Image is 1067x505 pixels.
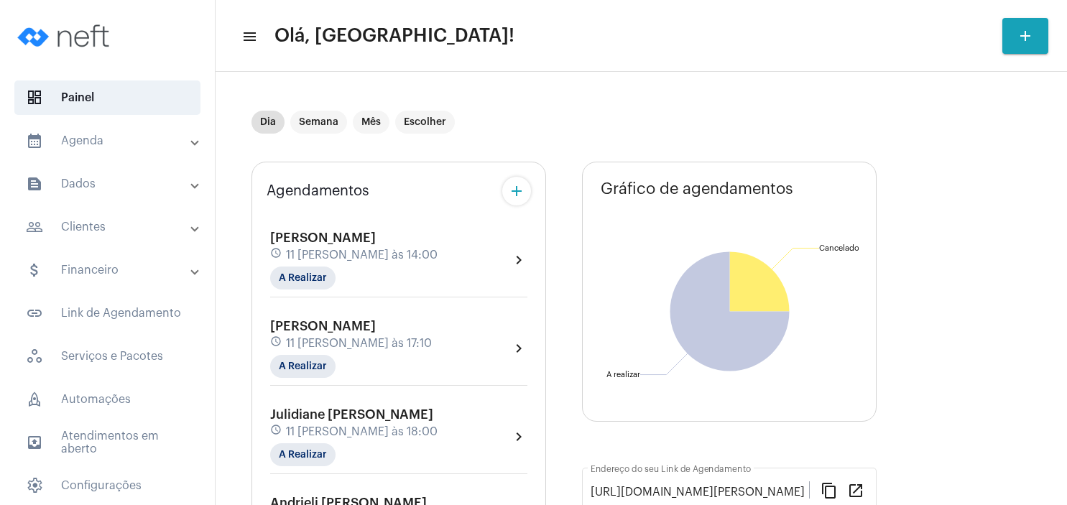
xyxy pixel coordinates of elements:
[9,167,215,201] mat-expansion-panel-header: sidenav iconDados
[270,424,283,440] mat-icon: schedule
[241,28,256,45] mat-icon: sidenav icon
[510,251,527,269] mat-icon: chevron_right
[819,244,859,252] text: Cancelado
[26,218,43,236] mat-icon: sidenav icon
[9,210,215,244] mat-expansion-panel-header: sidenav iconClientes
[270,443,336,466] mat-chip: A Realizar
[26,175,43,193] mat-icon: sidenav icon
[9,124,215,158] mat-expansion-panel-header: sidenav iconAgenda
[353,111,389,134] mat-chip: Mês
[270,231,376,244] span: [PERSON_NAME]
[290,111,347,134] mat-chip: Semana
[270,355,336,378] mat-chip: A Realizar
[267,183,369,199] span: Agendamentos
[274,24,514,47] span: Olá, [GEOGRAPHIC_DATA]!
[14,468,200,503] span: Configurações
[26,89,43,106] span: sidenav icon
[606,371,640,379] text: A realizar
[286,249,438,261] span: 11 [PERSON_NAME] às 14:00
[1017,27,1034,45] mat-icon: add
[251,111,285,134] mat-chip: Dia
[286,425,438,438] span: 11 [PERSON_NAME] às 18:00
[14,425,200,460] span: Atendimentos em aberto
[821,481,838,499] mat-icon: content_copy
[510,340,527,357] mat-icon: chevron_right
[26,391,43,408] span: sidenav icon
[11,7,119,65] img: logo-neft-novo-2.png
[26,477,43,494] span: sidenav icon
[14,296,200,330] span: Link de Agendamento
[286,337,432,350] span: 11 [PERSON_NAME] às 17:10
[26,434,43,451] mat-icon: sidenav icon
[26,261,43,279] mat-icon: sidenav icon
[14,339,200,374] span: Serviços e Pacotes
[26,132,192,149] mat-panel-title: Agenda
[510,428,527,445] mat-icon: chevron_right
[9,253,215,287] mat-expansion-panel-header: sidenav iconFinanceiro
[26,218,192,236] mat-panel-title: Clientes
[270,408,433,421] span: Julidiane [PERSON_NAME]
[601,180,793,198] span: Gráfico de agendamentos
[508,182,525,200] mat-icon: add
[395,111,455,134] mat-chip: Escolher
[26,132,43,149] mat-icon: sidenav icon
[14,382,200,417] span: Automações
[26,261,192,279] mat-panel-title: Financeiro
[14,80,200,115] span: Painel
[26,305,43,322] mat-icon: sidenav icon
[270,320,376,333] span: [PERSON_NAME]
[847,481,864,499] mat-icon: open_in_new
[26,175,192,193] mat-panel-title: Dados
[270,247,283,263] mat-icon: schedule
[270,335,283,351] mat-icon: schedule
[591,486,809,499] input: Link
[270,267,336,289] mat-chip: A Realizar
[26,348,43,365] span: sidenav icon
